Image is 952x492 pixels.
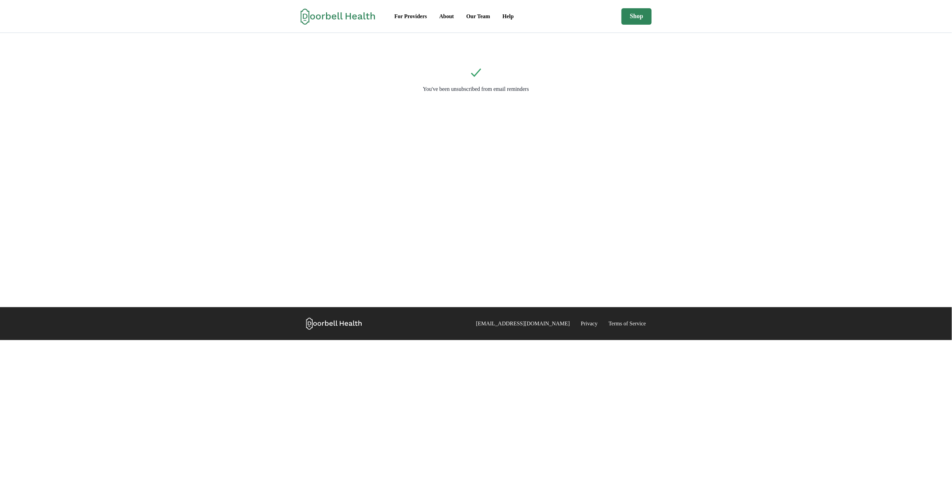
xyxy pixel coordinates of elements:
[461,10,496,23] a: Our Team
[395,12,427,21] div: For Providers
[439,12,454,21] div: About
[622,8,651,25] a: Shop
[581,320,598,328] a: Privacy
[423,85,529,93] p: You've been unsubscribed from email reminders
[476,320,570,328] a: [EMAIL_ADDRESS][DOMAIN_NAME]
[434,10,460,23] a: About
[503,12,514,21] div: Help
[497,10,519,23] a: Help
[608,320,646,328] a: Terms of Service
[389,10,433,23] a: For Providers
[466,12,490,21] div: Our Team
